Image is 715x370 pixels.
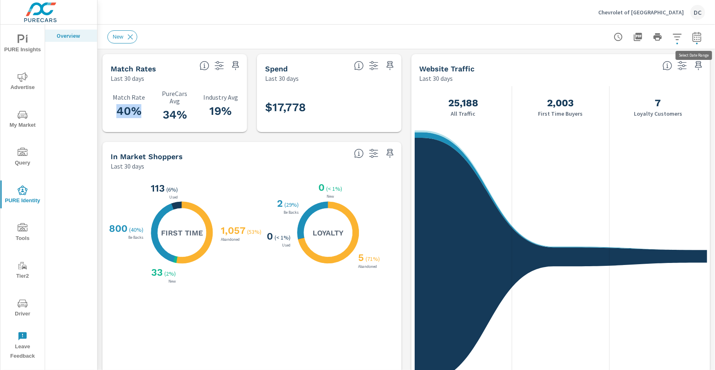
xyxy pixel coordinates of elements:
[354,61,364,71] span: Total PureCars DigAdSpend. Data sourced directly from the Ad Platforms. Non-Purecars DigAd client...
[317,182,325,193] h3: 0
[3,148,42,168] span: Query
[275,234,292,241] p: ( < 1% )
[630,29,646,45] button: "Export Report to PDF"
[107,30,137,43] div: New
[3,185,42,206] span: PURE Identity
[663,61,672,71] span: All traffic is the data we start with. It’s unique personas over a 30-day period. We don’t consid...
[356,265,379,269] p: Abandoned
[219,238,241,242] p: Abandoned
[420,73,453,83] p: Last 30 days
[107,223,127,234] h3: 800
[3,223,42,243] span: Tools
[111,104,147,118] h3: 40%
[161,228,203,238] h5: First Time
[111,152,183,161] h5: In Market Shoppers
[3,331,42,361] span: Leave Feedback
[167,279,177,283] p: New
[420,64,475,73] h5: Website Traffic
[265,231,273,242] h3: 0
[166,186,179,193] p: ( 6% )
[3,299,42,319] span: Driver
[219,225,245,236] h3: 1,057
[282,210,300,215] p: Be Backs
[265,100,306,114] h3: $17,778
[247,228,263,235] p: ( 53% )
[275,198,283,209] h3: 2
[384,147,397,160] span: Save this to your personalized report
[3,34,42,55] span: PURE Insights
[108,34,128,40] span: New
[325,194,336,199] p: New
[384,59,397,72] span: Save this to your personalized report
[57,32,91,40] p: Overview
[200,61,209,71] span: Match rate: % of Identifiable Traffic. Pure Identity avg: Avg match rate of all PURE Identity cus...
[3,110,42,130] span: My Market
[3,72,42,92] span: Advertise
[150,267,163,278] h3: 33
[327,185,344,192] p: ( < 1% )
[598,9,684,16] p: Chevrolet of [GEOGRAPHIC_DATA]
[3,261,42,281] span: Tier2
[111,94,147,101] p: Match Rate
[649,29,666,45] button: Print Report
[265,64,288,73] h5: Spend
[111,161,144,171] p: Last 30 days
[111,73,144,83] p: Last 30 days
[365,255,381,263] p: ( 71% )
[111,64,156,73] h5: Match Rates
[149,183,165,194] h3: 113
[45,30,97,42] div: Overview
[690,5,705,20] div: DC
[203,94,239,101] p: Industry Avg
[313,228,344,238] h5: Loyalty
[692,59,705,72] span: Save this to your personalized report
[669,29,685,45] button: Apply Filters
[157,90,193,105] p: PureCars Avg
[280,243,292,247] p: Used
[229,59,242,72] span: Save this to your personalized report
[356,252,364,263] h3: 5
[284,201,300,208] p: ( 29% )
[354,148,364,158] span: Loyalty: Matched has purchased from the dealership before and has exhibited a preference through ...
[203,104,239,118] h3: 19%
[127,235,145,240] p: Be Backs
[129,226,145,233] p: ( 40% )
[168,195,179,199] p: Used
[265,73,299,83] p: Last 30 days
[157,108,193,122] h3: 34%
[164,270,177,277] p: ( 2% )
[0,25,45,364] div: nav menu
